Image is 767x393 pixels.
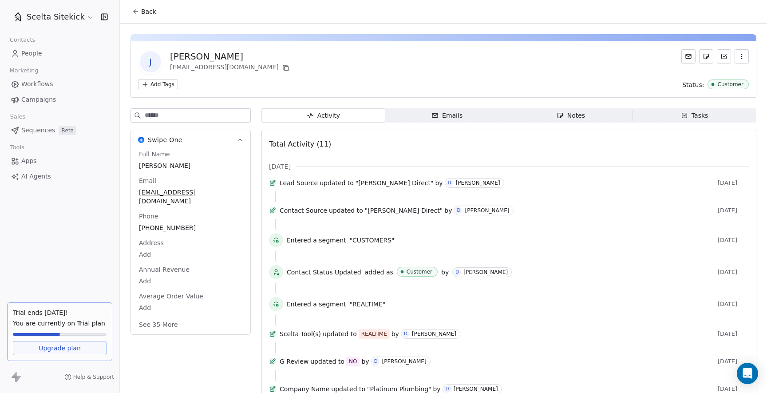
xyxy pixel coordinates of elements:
span: Add [139,250,242,259]
span: [DATE] [718,237,749,244]
span: G Review [280,357,308,366]
span: Lead Source [280,179,318,187]
span: by [361,357,369,366]
span: Apps [21,156,37,166]
img: Swipe One [138,137,144,143]
div: D [448,179,451,187]
span: Status: [682,80,704,89]
span: Annual Revenue [137,265,191,274]
a: People [7,46,112,61]
div: REALTIME [361,329,387,338]
div: [PERSON_NAME] [170,50,291,63]
span: Sequences [21,126,55,135]
span: Marketing [6,64,42,77]
div: [PERSON_NAME] [412,331,456,337]
span: Contact Source [280,206,327,215]
span: by [444,206,452,215]
div: D [374,358,378,365]
span: by [435,179,443,187]
a: Upgrade plan [13,341,107,355]
span: Add [139,277,242,286]
div: Open Intercom Messenger [737,363,758,384]
div: Tasks [681,111,708,120]
a: Help & Support [64,373,114,381]
span: Add [139,303,242,312]
span: Scelta Tool(s) [280,329,321,338]
span: Swipe One [148,135,182,144]
button: Add Tags [138,79,178,89]
span: Workflows [21,79,53,89]
span: [EMAIL_ADDRESS][DOMAIN_NAME] [139,188,242,206]
span: updated to [329,206,363,215]
span: [DATE] [269,162,291,171]
div: D [446,385,449,393]
span: Beta [59,126,76,135]
span: Total Activity (11) [269,140,331,148]
span: [DATE] [718,207,749,214]
div: D [455,269,459,276]
button: See 35 More [134,317,183,333]
span: Email [137,176,158,185]
span: Entered a segment [287,236,346,245]
span: updated to [323,329,357,338]
span: updated to [320,179,354,187]
span: [DATE] [718,179,749,187]
div: Notes [557,111,585,120]
a: SequencesBeta [7,123,112,138]
span: [DATE] [718,330,749,337]
div: [PERSON_NAME] [465,207,509,214]
span: "[PERSON_NAME] Direct" [365,206,443,215]
span: "[PERSON_NAME] Direct" [356,179,434,187]
span: Address [137,238,166,247]
div: Customer [717,81,743,87]
div: Swipe OneSwipe One [131,150,250,334]
a: Campaigns [7,92,112,107]
span: Contacts [6,33,39,47]
span: You are currently on Trial plan [13,319,107,328]
span: Phone [137,212,160,221]
span: People [21,49,42,58]
span: added as [365,268,393,277]
div: D [404,330,407,337]
span: Sales [6,110,29,123]
span: updated to [310,357,344,366]
span: Scelta Sitekick [27,11,85,23]
div: [PERSON_NAME] [454,386,498,392]
span: J [140,51,161,72]
button: Swipe OneSwipe One [131,130,250,150]
span: Average Order Value [137,292,205,301]
span: [DATE] [718,385,749,393]
span: by [441,268,449,277]
span: [DATE] [718,269,749,276]
div: [PERSON_NAME] [382,358,427,365]
span: "CUSTOMERS" [350,236,395,245]
span: Upgrade plan [39,344,81,353]
span: "REALTIME" [350,300,386,309]
div: [PERSON_NAME] [463,269,508,275]
span: [DATE] [718,358,749,365]
span: AI Agents [21,172,51,181]
img: SCELTA%20ICON%20for%20Welcome%20Screen%20(1).png [12,12,23,22]
span: [PERSON_NAME] [139,161,242,170]
button: Scelta Sitekick [11,9,95,24]
div: NO [349,357,357,366]
a: Workflows [7,77,112,91]
span: [PHONE_NUMBER] [139,223,242,232]
div: [PERSON_NAME] [456,180,500,186]
div: Emails [431,111,463,120]
div: Customer [407,269,432,275]
span: Campaigns [21,95,56,104]
span: [DATE] [718,301,749,308]
a: Apps [7,154,112,168]
span: Help & Support [73,373,114,381]
div: [EMAIL_ADDRESS][DOMAIN_NAME] [170,63,291,73]
span: Full Name [137,150,172,159]
span: Back [141,7,156,16]
span: Entered a segment [287,300,346,309]
span: by [391,329,399,338]
div: Trial ends [DATE]! [13,308,107,317]
div: D [457,207,461,214]
a: AI Agents [7,169,112,184]
span: Tools [6,141,28,154]
span: Contact Status Updated [287,268,361,277]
